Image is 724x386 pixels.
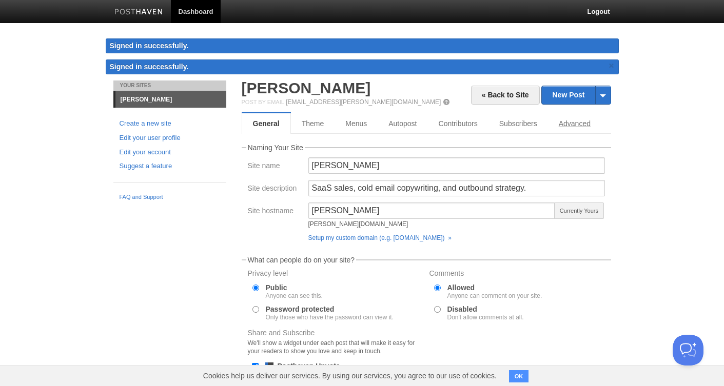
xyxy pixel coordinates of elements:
a: Advanced [548,113,601,134]
a: Create a new site [120,118,220,129]
label: Site description [248,185,302,194]
label: Privacy level [248,270,423,279]
label: Allowed [447,284,542,299]
legend: What can people do on your site? [246,256,357,263]
legend: Naming Your Site [246,144,305,151]
span: Currently Yours [554,202,603,219]
a: [EMAIL_ADDRESS][PERSON_NAME][DOMAIN_NAME] [286,98,441,106]
button: OK [509,370,529,382]
a: Theme [291,113,335,134]
label: Share and Subscribe [248,329,423,358]
label: Password protected [266,306,394,320]
a: Edit your account [120,147,220,158]
a: Edit your user profile [120,133,220,144]
span: Signed in successfully. [110,63,189,71]
div: Signed in successfully. [106,38,619,53]
label: Posthaven Upvote [278,362,340,370]
span: Post by Email [242,99,284,105]
div: [PERSON_NAME][DOMAIN_NAME] [308,221,556,227]
a: [PERSON_NAME] [115,91,226,108]
span: Cookies help us deliver our services. By using our services, you agree to our use of cookies. [193,365,507,386]
a: Autopost [378,113,427,134]
div: Anyone can comment on your site. [447,293,542,299]
li: Your Sites [113,80,226,91]
div: Don't allow comments at all. [447,314,524,320]
div: Anyone can see this. [266,293,323,299]
label: Site name [248,162,302,172]
a: General [242,113,291,134]
a: Contributors [428,113,488,134]
a: [PERSON_NAME] [242,79,371,96]
a: × [607,59,616,72]
iframe: Help Scout Beacon - Open [673,335,703,365]
div: Only those who have the password can view it. [266,314,394,320]
a: Menus [335,113,378,134]
label: Site hostname [248,207,302,217]
div: We'll show a widget under each post that will make it easy for your readers to show you love and ... [248,339,423,355]
a: New Post [542,86,610,104]
a: FAQ and Support [120,193,220,202]
label: Comments [429,270,605,279]
label: Disabled [447,306,524,320]
img: Posthaven-bar [114,9,163,16]
a: « Back to Site [471,86,540,105]
label: Public [266,284,323,299]
a: Suggest a feature [120,161,220,172]
a: Subscribers [488,113,548,134]
a: Setup my custom domain (e.g. [DOMAIN_NAME]) » [308,234,452,241]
